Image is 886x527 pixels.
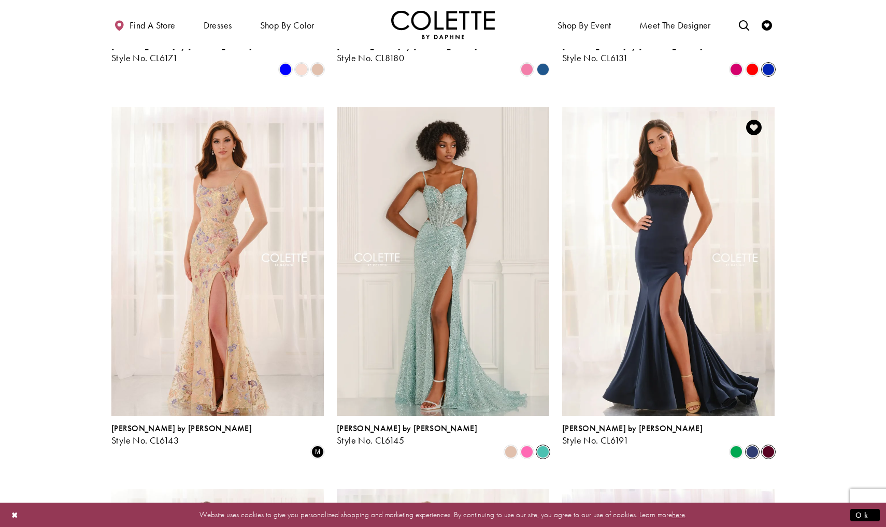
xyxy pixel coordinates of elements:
div: Colette by Daphne Style No. CL8180 [337,41,477,63]
div: Colette by Daphne Style No. CL6145 [337,424,477,446]
span: [PERSON_NAME] by [PERSON_NAME] [337,423,477,434]
i: Navy Blue [746,446,759,458]
span: Shop by color [258,10,317,39]
i: Burgundy [762,446,775,458]
a: here [672,509,685,520]
a: Toggle search [736,10,752,39]
span: Shop By Event [558,20,611,31]
a: Check Wishlist [759,10,775,39]
a: Add to Wishlist [743,117,765,138]
div: Colette by Daphne Style No. CL6191 [562,424,703,446]
span: Dresses [204,20,232,31]
img: Colette by Daphne [391,10,495,39]
i: Champagne [505,446,517,458]
i: Magenta [730,63,742,76]
span: [PERSON_NAME] by [PERSON_NAME] [562,423,703,434]
div: Colette by Daphne Style No. CL6131 [562,41,703,63]
i: Pink Multi [521,63,533,76]
span: Style No. CL6145 [337,434,404,446]
span: Style No. CL6171 [111,52,178,64]
i: Ocean Blue Multi [537,63,549,76]
a: Visit Colette by Daphne Style No. CL6191 Page [562,107,775,416]
i: Champagne [311,63,324,76]
div: Colette by Daphne Style No. CL6143 [111,424,252,446]
a: Visit Colette by Daphne Style No. CL6145 Page [337,107,549,416]
span: Style No. CL8180 [337,52,404,64]
div: Colette by Daphne Style No. CL6171 [111,41,252,63]
span: Dresses [201,10,235,39]
span: Shop By Event [555,10,614,39]
span: Meet the designer [639,20,711,31]
a: Visit Colette by Daphne Style No. CL6143 Page [111,107,324,416]
button: Submit Dialog [850,508,880,521]
a: Meet the designer [637,10,713,39]
i: Blue [279,63,292,76]
p: Website uses cookies to give you personalized shopping and marketing experiences. By continuing t... [75,508,811,522]
i: Red [746,63,759,76]
span: Style No. CL6143 [111,434,179,446]
i: Pink [521,446,533,458]
i: Blush [295,63,308,76]
span: Shop by color [260,20,315,31]
a: Find a store [111,10,178,39]
span: Style No. CL6131 [562,52,628,64]
i: Floral/Multi [311,446,324,458]
button: Close Dialog [6,506,24,524]
span: Style No. CL6191 [562,434,628,446]
i: Royal Blue [762,63,775,76]
i: Emerald [730,446,742,458]
span: [PERSON_NAME] by [PERSON_NAME] [111,423,252,434]
i: Aqua [537,446,549,458]
a: Visit Home Page [391,10,495,39]
span: Find a store [130,20,176,31]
